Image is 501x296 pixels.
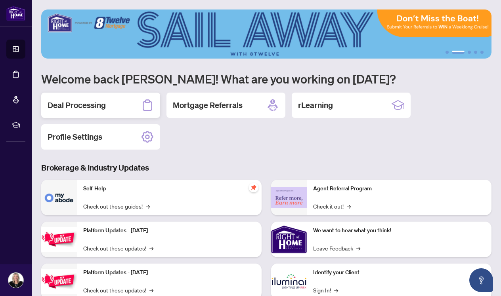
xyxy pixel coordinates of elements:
[298,100,333,111] h2: rLearning
[83,226,255,235] p: Platform Updates - [DATE]
[313,226,485,235] p: We want to hear what you think!
[474,51,477,54] button: 4
[313,268,485,277] p: Identify your Client
[6,6,25,21] img: logo
[48,100,106,111] h2: Deal Processing
[83,244,153,252] a: Check out these updates!→
[83,286,153,294] a: Check out these updates!→
[313,286,338,294] a: Sign In!→
[446,51,449,54] button: 1
[480,51,484,54] button: 5
[173,100,243,111] h2: Mortgage Referrals
[48,131,102,142] h2: Profile Settings
[83,202,150,211] a: Check out these guides!→
[8,273,23,288] img: Profile Icon
[41,269,77,294] img: Platform Updates - July 8, 2025
[313,184,485,193] p: Agent Referral Program
[249,183,258,192] span: pushpin
[469,268,493,292] button: Open asap
[83,268,255,277] p: Platform Updates - [DATE]
[41,227,77,252] img: Platform Updates - July 21, 2025
[468,51,471,54] button: 3
[452,51,465,54] button: 2
[41,180,77,215] img: Self-Help
[271,222,307,257] img: We want to hear what you think!
[313,202,351,211] a: Check it out!→
[149,286,153,294] span: →
[83,184,255,193] p: Self-Help
[146,202,150,211] span: →
[271,187,307,209] img: Agent Referral Program
[41,71,491,86] h1: Welcome back [PERSON_NAME]! What are you working on [DATE]?
[313,244,360,252] a: Leave Feedback→
[149,244,153,252] span: →
[356,244,360,252] span: →
[41,162,491,173] h3: Brokerage & Industry Updates
[347,202,351,211] span: →
[334,286,338,294] span: →
[41,9,491,59] img: Slide 1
